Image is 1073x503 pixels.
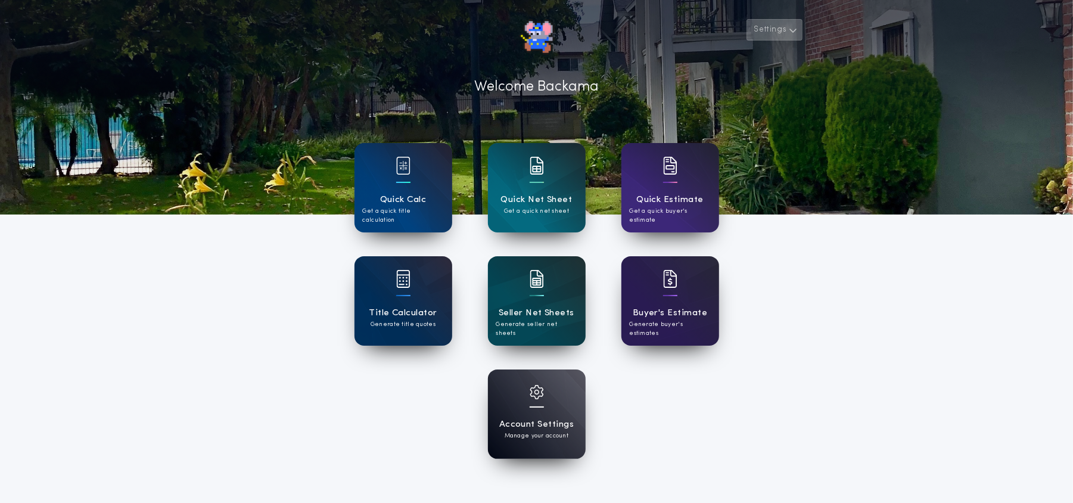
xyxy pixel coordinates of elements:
img: account-logo [519,19,555,55]
h1: Account Settings [499,418,574,431]
a: card iconQuick Net SheetGet a quick net sheet [488,143,586,232]
img: card icon [530,270,544,288]
a: card iconAccount SettingsManage your account [488,370,586,459]
h1: Quick Estimate [636,193,704,207]
p: Get a quick net sheet [504,207,569,216]
p: Get a quick buyer's estimate [630,207,711,225]
p: Get a quick title calculation [363,207,444,225]
img: card icon [530,385,544,399]
p: Manage your account [505,431,568,440]
img: card icon [396,157,410,175]
img: card icon [663,270,677,288]
a: card iconQuick CalcGet a quick title calculation [354,143,452,232]
h1: Quick Calc [380,193,427,207]
a: card iconTitle CalculatorGenerate title quotes [354,256,452,346]
h1: Seller Net Sheets [499,306,574,320]
p: Generate buyer's estimates [630,320,711,338]
p: Generate title quotes [371,320,436,329]
h1: Quick Net Sheet [501,193,573,207]
img: card icon [663,157,677,175]
p: Generate seller net sheets [496,320,577,338]
h1: Buyer's Estimate [633,306,707,320]
a: card iconBuyer's EstimateGenerate buyer's estimates [621,256,719,346]
img: card icon [530,157,544,175]
a: card iconSeller Net SheetsGenerate seller net sheets [488,256,586,346]
button: Settings [747,19,803,41]
h1: Title Calculator [369,306,437,320]
a: card iconQuick EstimateGet a quick buyer's estimate [621,143,719,232]
p: Welcome Back ama [474,76,599,98]
img: card icon [396,270,410,288]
